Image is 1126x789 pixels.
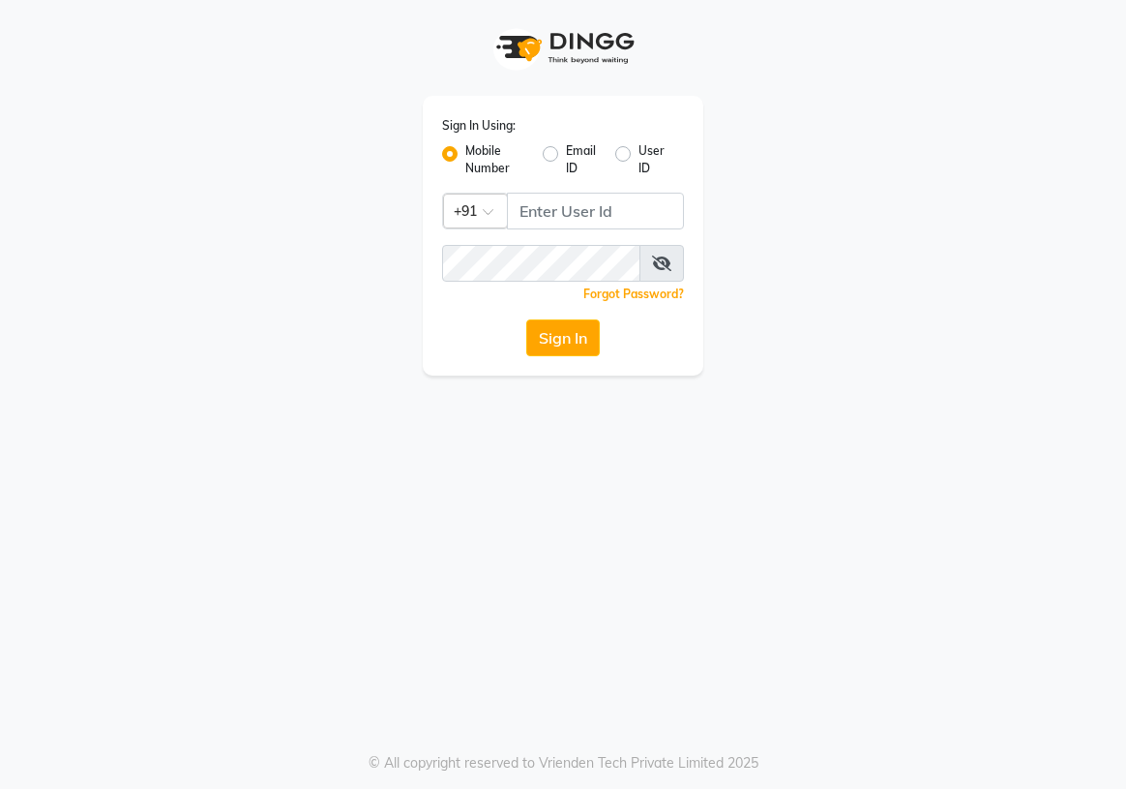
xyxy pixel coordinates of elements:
[442,245,640,282] input: Username
[486,19,640,76] img: logo1.svg
[507,193,684,229] input: Username
[566,142,599,177] label: Email ID
[465,142,527,177] label: Mobile Number
[526,319,600,356] button: Sign In
[638,142,668,177] label: User ID
[442,117,516,135] label: Sign In Using:
[583,287,684,301] a: Forgot Password?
